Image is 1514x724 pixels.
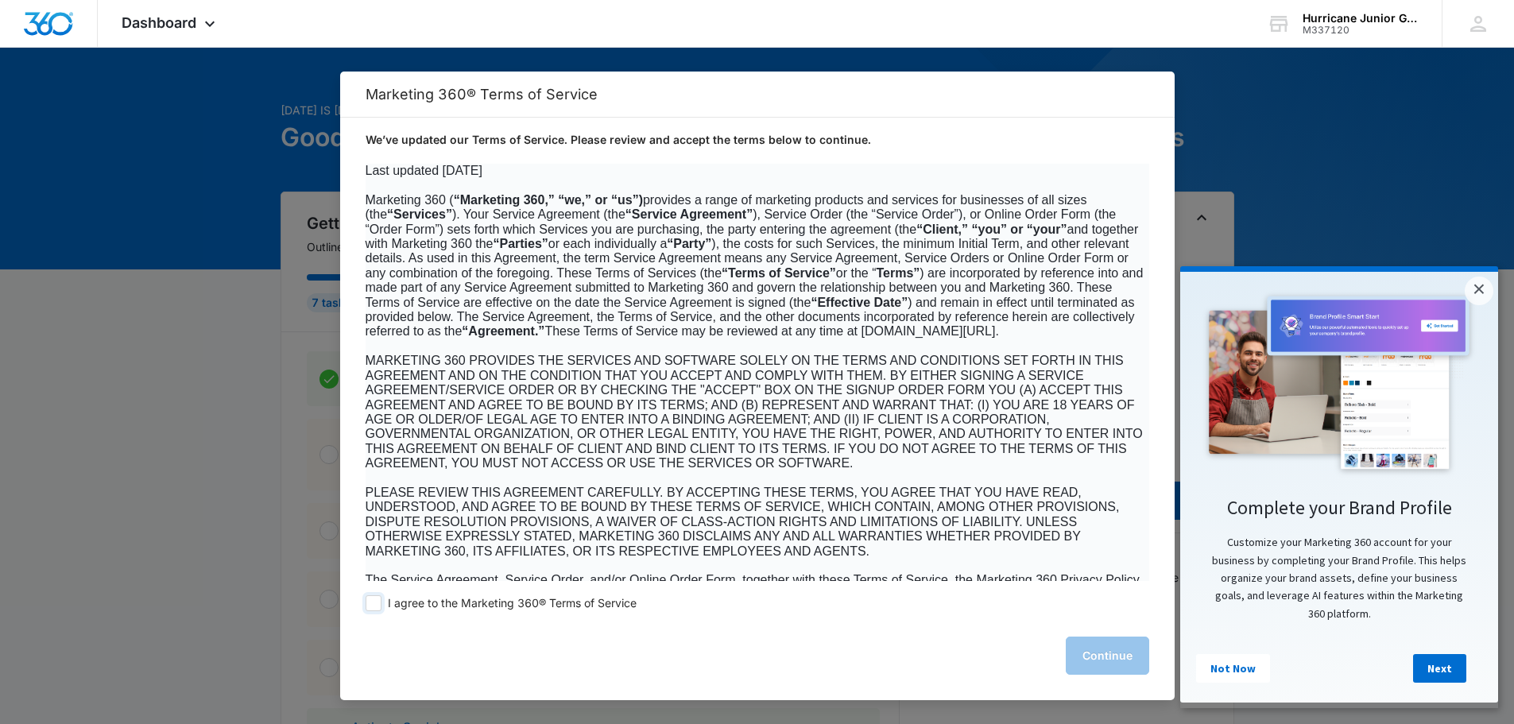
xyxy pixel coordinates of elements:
[366,164,482,177] span: Last updated [DATE]
[16,267,302,356] p: Customize your Marketing 360 account for your business by completing your Brand Profile. This hel...
[366,132,1149,148] p: We’ve updated our Terms of Service. Please review and accept the terms below to continue.
[462,324,544,338] b: “Agreement.”
[667,237,711,250] b: “Party”
[285,10,313,39] a: Close modal
[916,223,1067,236] b: “Client,” “you” or “your”
[811,296,908,309] b: “Effective Date”
[366,193,1144,339] span: Marketing 360 ( provides a range of marketing products and services for businesses of all sizes (...
[388,596,637,611] span: I agree to the Marketing 360® Terms of Service
[16,229,302,254] h2: Complete your Brand Profile
[1303,25,1419,36] div: account id
[722,266,836,280] b: “Terms of Service”
[1303,12,1419,25] div: account name
[454,193,643,207] b: “Marketing 360,” “we,” or “us”)
[1066,637,1149,675] button: Continue
[366,86,1149,103] h2: Marketing 360® Terms of Service
[366,486,1120,558] span: PLEASE REVIEW THIS AGREEMENT CAREFULLY. BY ACCEPTING THESE TERMS, YOU AGREE THAT YOU HAVE READ, U...
[387,207,452,221] b: “Services”
[122,14,196,31] span: Dashboard
[366,354,1143,470] span: MARKETING 360 PROVIDES THE SERVICES AND SOFTWARE SOLELY ON THE TERMS AND CONDITIONS SET FORTH IN ...
[16,388,90,416] a: Not Now
[493,237,548,250] b: “Parties”
[366,573,1140,601] span: The Service Agreement, Service Order, and/or Online Order Form, together with these Terms of Serv...
[233,388,286,416] a: Next
[877,266,920,280] b: Terms”
[625,207,753,221] b: “Service Agreement”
